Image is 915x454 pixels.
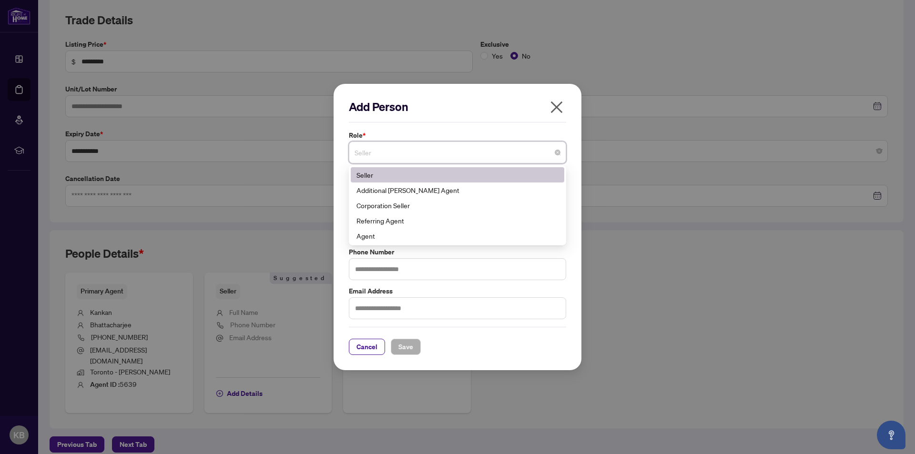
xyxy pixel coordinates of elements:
[349,286,566,296] label: Email Address
[351,182,564,198] div: Additional RAHR Agent
[356,170,559,180] div: Seller
[877,421,905,449] button: Open asap
[351,213,564,228] div: Referring Agent
[355,143,560,161] span: Seller
[349,99,566,114] h2: Add Person
[356,215,559,226] div: Referring Agent
[555,150,560,155] span: close-circle
[356,185,559,195] div: Additional [PERSON_NAME] Agent
[356,339,377,354] span: Cancel
[356,200,559,211] div: Corporation Seller
[349,130,566,141] label: Role
[351,167,564,182] div: Seller
[349,339,385,355] button: Cancel
[351,228,564,243] div: Agent
[549,100,564,115] span: close
[351,198,564,213] div: Corporation Seller
[356,231,559,241] div: Agent
[349,247,566,257] label: Phone Number
[391,339,421,355] button: Save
